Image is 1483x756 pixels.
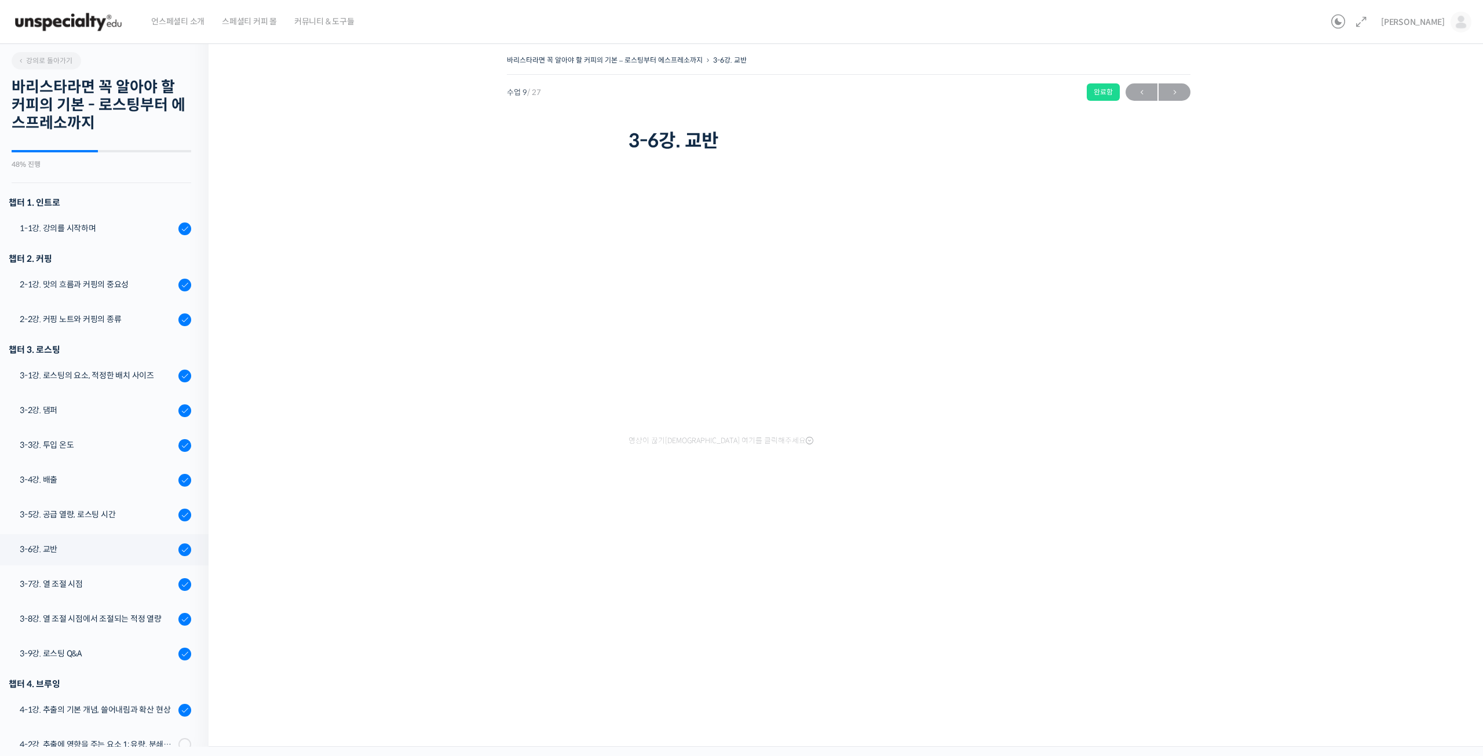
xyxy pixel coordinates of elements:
div: 3-4강. 배출 [20,473,175,486]
a: 바리스타라면 꼭 알아야 할 커피의 기본 – 로스팅부터 에스프레소까지 [507,56,703,64]
h3: 챕터 1. 인트로 [9,195,191,210]
span: ← [1126,85,1157,100]
span: 수업 9 [507,89,541,96]
a: 다음→ [1159,83,1190,101]
span: 영상이 끊기[DEMOGRAPHIC_DATA] 여기를 클릭해주세요 [629,436,813,445]
div: 챕터 3. 로스팅 [9,342,191,357]
h2: 바리스타라면 꼭 알아야 할 커피의 기본 - 로스팅부터 에스프레소까지 [12,78,191,133]
div: 3-9강. 로스팅 Q&A [20,647,175,660]
div: 3-2강. 댐퍼 [20,404,175,417]
span: [PERSON_NAME] [1381,17,1445,27]
div: 2-2강. 커핑 노트와 커핑의 종류 [20,313,175,326]
div: 3-6강. 교반 [20,543,175,556]
div: 4-2강. 추출에 영향을 주는 요소 1: 유량, 분쇄도, 교반 [20,738,175,751]
div: 48% 진행 [12,161,191,168]
div: 3-1강. 로스팅의 요소, 적정한 배치 사이즈 [20,369,175,382]
a: 강의로 돌아가기 [12,52,81,70]
div: 3-8강. 열 조절 시점에서 조절되는 적정 열량 [20,612,175,625]
a: ←이전 [1126,83,1157,101]
span: → [1159,85,1190,100]
div: 2-1강. 맛의 흐름과 커핑의 중요성 [20,278,175,291]
div: 3-5강. 공급 열량, 로스팅 시간 [20,508,175,521]
span: / 27 [527,87,541,97]
div: 1-1강. 강의를 시작하며 [20,222,175,235]
span: 강의로 돌아가기 [17,56,72,65]
div: 4-1강. 추출의 기본 개념, 쓸어내림과 확산 현상 [20,703,175,716]
div: 3-7강. 열 조절 시점 [20,578,175,590]
div: 챕터 2. 커핑 [9,251,191,266]
div: 챕터 4. 브루잉 [9,676,191,692]
div: 3-3강. 투입 온도 [20,439,175,451]
a: 3-6강. 교반 [713,56,747,64]
div: 완료함 [1087,83,1120,101]
h1: 3-6강. 교반 [629,130,1069,152]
